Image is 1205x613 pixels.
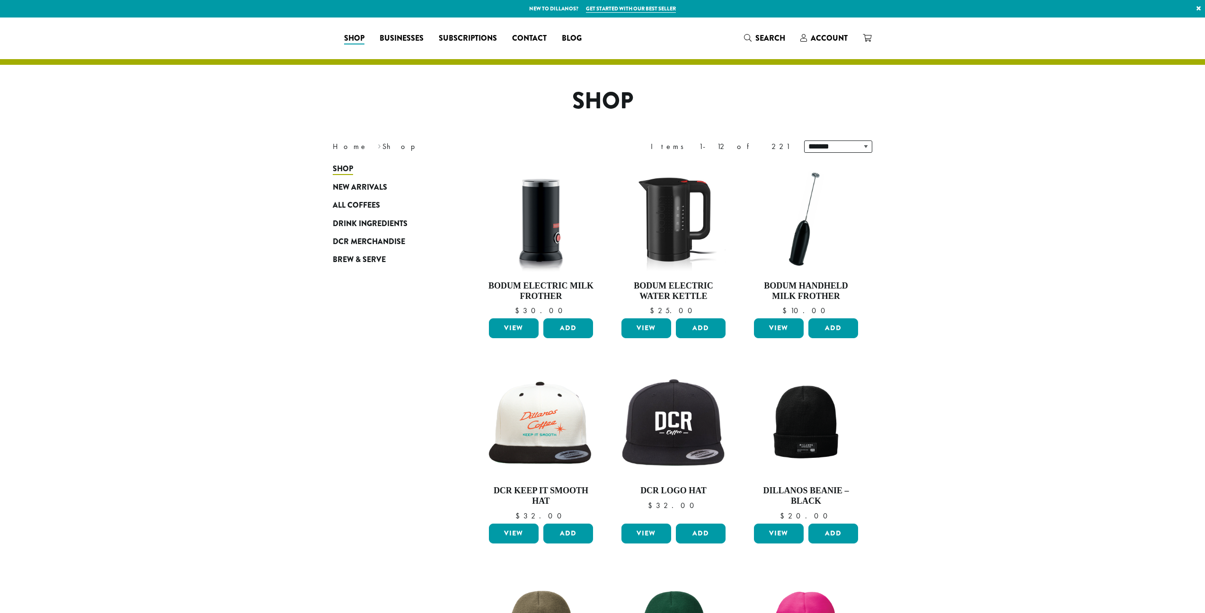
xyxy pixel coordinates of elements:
[619,165,728,273] img: DP3955.01.png
[487,165,595,315] a: Bodum Electric Milk Frother $30.00
[543,524,593,543] button: Add
[487,369,595,519] a: DCR Keep It Smooth Hat $32.00
[650,306,697,315] bdi: 25.00
[619,281,728,301] h4: Bodum Electric Water Kettle
[752,165,860,315] a: Bodum Handheld Milk Frother $10.00
[752,369,860,519] a: Dillanos Beanie – Black $20.00
[489,524,539,543] a: View
[515,306,567,315] bdi: 30.00
[333,160,446,178] a: Shop
[333,141,588,152] nav: Breadcrumb
[344,33,364,44] span: Shop
[782,306,790,315] span: $
[754,318,804,338] a: View
[648,500,699,510] bdi: 32.00
[619,486,728,496] h4: DCR Logo Hat
[487,165,595,273] img: DP3954.01-002.png
[811,33,848,44] span: Account
[489,318,539,338] a: View
[333,233,446,251] a: DCR Merchandise
[755,33,785,44] span: Search
[621,524,671,543] a: View
[562,33,582,44] span: Blog
[333,200,380,211] span: All Coffees
[333,141,368,151] a: Home
[651,141,790,152] div: Items 1-12 of 221
[619,165,728,315] a: Bodum Electric Water Kettle $25.00
[676,524,726,543] button: Add
[333,182,387,193] span: New Arrivals
[650,306,658,315] span: $
[487,380,595,468] img: keep-it-smooth-hat.png
[333,196,446,214] a: All Coffees
[752,165,860,273] img: DP3927.01-002.png
[337,31,372,46] a: Shop
[736,30,793,46] a: Search
[780,511,788,521] span: $
[333,218,408,230] span: Drink Ingredients
[619,377,728,471] img: dcr-hat.png
[752,486,860,506] h4: Dillanos Beanie – Black
[333,178,446,196] a: New Arrivals
[752,281,860,301] h4: Bodum Handheld Milk Frother
[378,138,381,152] span: ›
[512,33,547,44] span: Contact
[333,236,405,248] span: DCR Merchandise
[808,524,858,543] button: Add
[586,5,676,13] a: Get started with our best seller
[333,251,446,269] a: Brew & Serve
[515,306,523,315] span: $
[515,511,523,521] span: $
[380,33,424,44] span: Businesses
[487,486,595,506] h4: DCR Keep It Smooth Hat
[619,369,728,519] a: DCR Logo Hat $32.00
[754,524,804,543] a: View
[621,318,671,338] a: View
[676,318,726,338] button: Add
[543,318,593,338] button: Add
[782,306,830,315] bdi: 10.00
[487,281,595,301] h4: Bodum Electric Milk Frother
[333,163,353,175] span: Shop
[752,369,860,478] img: Beanie-Black-scaled.png
[780,511,832,521] bdi: 20.00
[648,500,656,510] span: $
[326,88,879,115] h1: Shop
[333,214,446,232] a: Drink Ingredients
[333,254,386,266] span: Brew & Serve
[515,511,566,521] bdi: 32.00
[808,318,858,338] button: Add
[439,33,497,44] span: Subscriptions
